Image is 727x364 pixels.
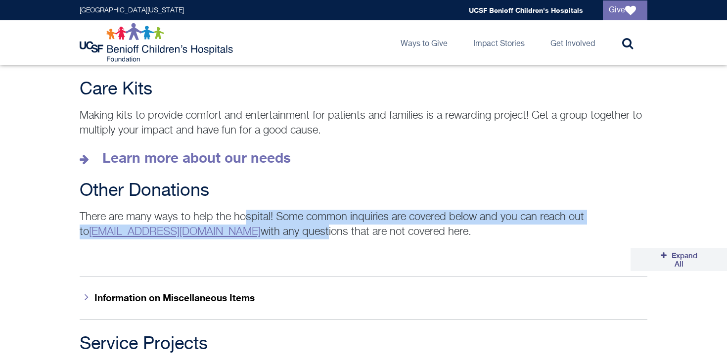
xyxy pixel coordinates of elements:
strong: Learn more about our needs [102,149,291,166]
span: Expand All [672,251,697,268]
a: Learn more about our needs [80,152,291,166]
a: Give [603,0,647,20]
h2: Service Projects [80,334,647,354]
h2: Other Donations [80,181,647,201]
img: Logo for UCSF Benioff Children's Hospitals Foundation [80,23,235,62]
button: Information on Miscellaneous Items [80,276,647,319]
a: [GEOGRAPHIC_DATA][US_STATE] [80,7,184,14]
button: Collapse All Accordions [631,248,727,271]
a: UCSF Benioff Children's Hospitals [469,6,583,14]
a: donategoods.BCH@ucsf.edu [89,227,261,237]
a: Ways to Give [393,20,455,65]
a: Impact Stories [465,20,533,65]
p: There are many ways to help the hospital! Some common inquiries are covered below and you can rea... [80,210,647,239]
p: Making kits to provide comfort and entertainment for patients and families is a rewarding project... [80,108,647,138]
a: Get Involved [543,20,603,65]
h2: Care Kits [80,80,647,99]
